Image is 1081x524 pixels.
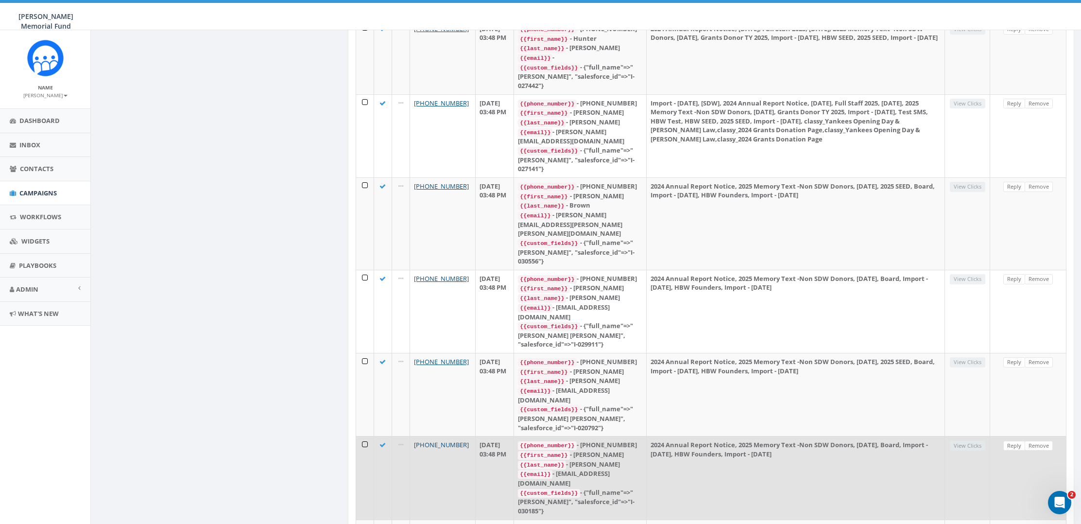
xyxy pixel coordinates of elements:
[518,118,642,127] div: - [PERSON_NAME]
[518,367,642,377] div: - [PERSON_NAME]
[518,63,642,90] div: - {"full_name"=>"[PERSON_NAME]", "salesforce_id"=>"I-027442"}
[518,239,580,248] code: {{custom_fields}}
[1025,441,1053,451] a: Remove
[1003,274,1025,284] a: Reply
[518,377,566,386] code: {{last_name}}
[518,53,642,63] div: -
[518,440,642,450] div: - [PHONE_NUMBER]
[518,238,642,266] div: - {"full_name"=>"[PERSON_NAME]", "salesforce_id"=>"I-030556"}
[414,357,469,366] a: [PHONE_NUMBER]
[518,405,580,414] code: {{custom_fields}}
[518,147,580,156] code: {{custom_fields}}
[18,309,59,318] span: What's New
[518,100,576,108] code: {{phone_number}}
[518,119,566,127] code: {{last_name}}
[414,99,469,107] a: [PHONE_NUMBER]
[19,189,57,197] span: Campaigns
[518,357,642,367] div: - [PHONE_NUMBER]
[476,436,515,519] td: [DATE] 03:48 PM
[518,274,642,284] div: - [PHONE_NUMBER]
[518,201,642,210] div: - Brown
[518,275,576,284] code: {{phone_number}}
[647,270,945,353] td: 2024 Annual Report Notice, 2025 Memory Text -Non SDW Donors, [DATE], Board, Import - [DATE], HBW ...
[518,358,576,367] code: {{phone_number}}
[518,293,642,303] div: - [PERSON_NAME]
[518,489,580,498] code: {{custom_fields}}
[518,321,642,349] div: - {"full_name"=>"[PERSON_NAME] [PERSON_NAME]", "salesforce_id"=>"I-029911"}
[476,20,515,94] td: [DATE] 03:48 PM
[518,470,552,479] code: {{email}}
[518,387,552,396] code: {{email}}
[518,109,569,118] code: {{first_name}}
[23,92,68,99] small: [PERSON_NAME]
[414,274,469,283] a: [PHONE_NUMBER]
[518,368,569,377] code: {{first_name}}
[476,353,515,436] td: [DATE] 03:48 PM
[1003,441,1025,451] a: Reply
[518,127,642,146] div: - [PERSON_NAME][EMAIL_ADDRESS][DOMAIN_NAME]
[1025,274,1053,284] a: Remove
[518,183,576,192] code: {{phone_number}}
[518,376,642,386] div: - [PERSON_NAME]
[518,64,580,72] code: {{custom_fields}}
[647,177,945,270] td: 2024 Annual Report Notice, 2025 Memory Text -Non SDW Donors, [DATE], 2025 SEED, Board, Import - [...
[518,211,552,220] code: {{email}}
[518,202,566,210] code: {{last_name}}
[518,469,642,488] div: - [EMAIL_ADDRESS][DOMAIN_NAME]
[1003,357,1025,367] a: Reply
[476,94,515,177] td: [DATE] 03:48 PM
[20,164,53,173] span: Contacts
[1025,99,1053,109] a: Remove
[518,451,569,460] code: {{first_name}}
[1025,182,1053,192] a: Remove
[518,35,569,44] code: {{first_name}}
[518,461,566,470] code: {{last_name}}
[476,270,515,353] td: [DATE] 03:48 PM
[27,40,64,76] img: Rally_Corp_Icon.png
[20,212,61,221] span: Workflows
[647,20,945,94] td: 2024 Annual Report Notice, [DATE], Full Staff 2025, [DATE], 2025 Memory Text -Non SDW Donors, [DA...
[518,450,642,460] div: - [PERSON_NAME]
[518,284,569,293] code: {{first_name}}
[23,90,68,99] a: [PERSON_NAME]
[476,177,515,270] td: [DATE] 03:48 PM
[518,488,642,516] div: - {"full_name"=>"[PERSON_NAME]", "salesforce_id"=>"I-030185"}
[647,436,945,519] td: 2024 Annual Report Notice, 2025 Memory Text -Non SDW Donors, [DATE], Board, Import - [DATE], HBW ...
[1003,182,1025,192] a: Reply
[518,294,566,303] code: {{last_name}}
[18,12,73,31] span: [PERSON_NAME] Memorial Fund
[518,441,576,450] code: {{phone_number}}
[518,108,642,118] div: - [PERSON_NAME]
[518,404,642,432] div: - {"full_name"=>"[PERSON_NAME] [PERSON_NAME]", "salesforce_id"=>"I-020792"}
[518,460,642,470] div: - [PERSON_NAME]
[414,182,469,191] a: [PHONE_NUMBER]
[414,24,469,33] a: [PHONE_NUMBER]
[518,210,642,238] div: - [PERSON_NAME][EMAIL_ADDRESS][PERSON_NAME][PERSON_NAME][DOMAIN_NAME]
[518,34,642,44] div: - Hunter
[16,285,38,294] span: Admin
[518,322,580,331] code: {{custom_fields}}
[414,440,469,449] a: [PHONE_NUMBER]
[1003,99,1025,109] a: Reply
[518,192,642,201] div: - [PERSON_NAME]
[647,353,945,436] td: 2024 Annual Report Notice, 2025 Memory Text -Non SDW Donors, [DATE], 2025 SEED, Board, Import - [...
[518,146,642,174] div: - {"full_name"=>"[PERSON_NAME]", "salesforce_id"=>"I-027141"}
[19,140,40,149] span: Inbox
[518,44,566,53] code: {{last_name}}
[19,261,56,270] span: Playbooks
[21,237,50,245] span: Widgets
[518,128,552,137] code: {{email}}
[19,116,60,125] span: Dashboard
[647,94,945,177] td: Import - [DATE], [SDW], 2024 Annual Report Notice, [DATE], Full Staff 2025, [DATE], 2025 Memory T...
[518,304,552,313] code: {{email}}
[518,192,569,201] code: {{first_name}}
[518,386,642,404] div: - [EMAIL_ADDRESS][DOMAIN_NAME]
[518,303,642,321] div: - [EMAIL_ADDRESS][DOMAIN_NAME]
[518,43,642,53] div: - [PERSON_NAME]
[518,283,642,293] div: - [PERSON_NAME]
[518,54,552,63] code: {{email}}
[1048,491,1071,514] iframe: Intercom live chat
[1025,357,1053,367] a: Remove
[38,84,53,91] small: Name
[518,182,642,192] div: - [PHONE_NUMBER]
